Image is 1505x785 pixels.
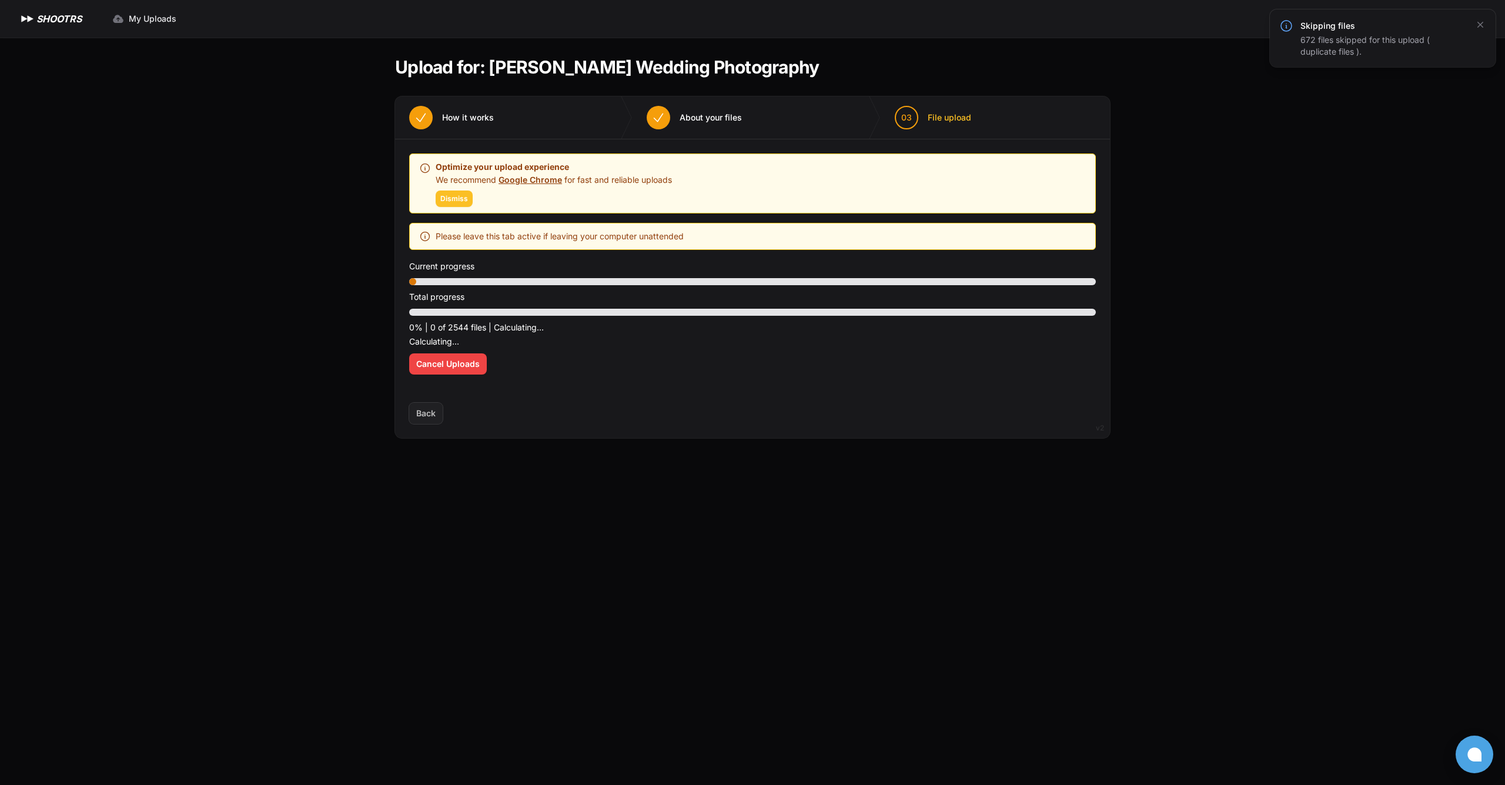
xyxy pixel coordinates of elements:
p: 0% | 0 of 2544 files | Calculating... [409,320,1096,335]
div: 672 files skipped for this upload ( duplicate files ). [1300,34,1467,58]
button: Open chat window [1456,736,1493,773]
span: Dismiss [440,194,468,203]
a: My Uploads [105,8,183,29]
img: SHOOTRS [19,12,36,26]
button: Dismiss [436,191,473,207]
h1: Upload for: [PERSON_NAME] Wedding Photography [395,56,819,78]
button: 03 File upload [881,96,985,139]
button: How it works [395,96,508,139]
span: File upload [928,112,971,123]
p: Calculating... [409,335,1096,349]
span: 03 [901,112,912,123]
div: v2 [1096,421,1104,435]
a: Google Chrome [499,175,562,185]
span: Cancel Uploads [416,358,480,370]
p: Optimize your upload experience [436,160,672,174]
h3: Skipping files [1300,20,1467,32]
h1: SHOOTRS [36,12,82,26]
span: My Uploads [129,13,176,25]
button: About your files [633,96,756,139]
p: We recommend for fast and reliable uploads [436,174,672,186]
span: How it works [442,112,494,123]
span: About your files [680,112,742,123]
button: Cancel Uploads [409,353,487,375]
a: SHOOTRS SHOOTRS [19,12,82,26]
span: Please leave this tab active if leaving your computer unattended [436,229,684,243]
p: Current progress [409,259,1096,273]
p: Total progress [409,290,1096,304]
